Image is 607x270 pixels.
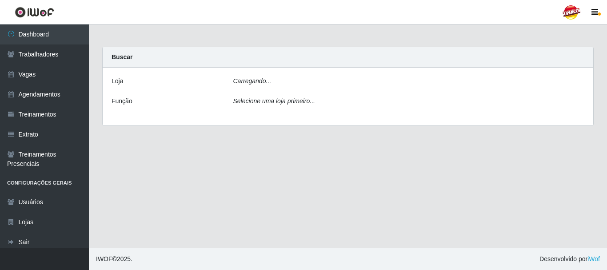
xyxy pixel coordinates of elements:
a: iWof [587,255,600,262]
span: © 2025 . [96,254,132,264]
span: Desenvolvido por [539,254,600,264]
span: IWOF [96,255,112,262]
img: CoreUI Logo [15,7,54,18]
i: Selecione uma loja primeiro... [233,97,315,105]
label: Loja [112,77,123,86]
label: Função [112,97,132,106]
strong: Buscar [112,53,132,60]
i: Carregando... [233,77,272,85]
